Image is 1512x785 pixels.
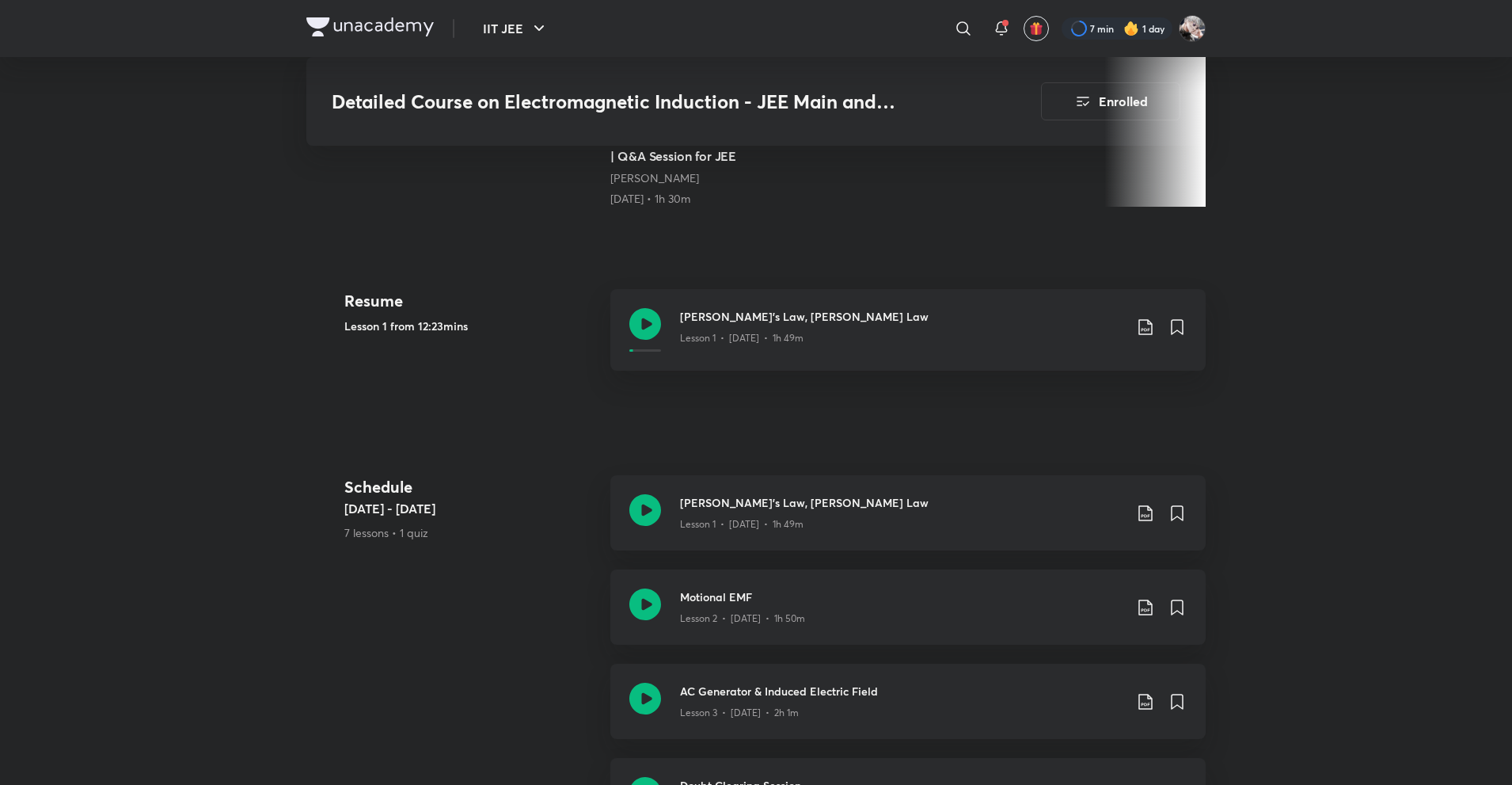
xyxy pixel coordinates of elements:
div: 31st May • 1h 30m [610,191,826,207]
h5: [DATE] - [DATE] [344,499,598,518]
button: Enrolled [1041,82,1180,120]
h3: [PERSON_NAME]'s Law, [PERSON_NAME] Law [680,494,1123,511]
img: Company Logo [306,17,434,36]
h5: Audio call with [PERSON_NAME] Sir | Q&A Session for JEE [610,128,826,166]
p: Lesson 2 • [DATE] • 1h 50m [680,612,805,626]
img: streak [1123,21,1139,36]
p: 7 lessons • 1 quiz [344,524,598,541]
img: Navin Raj [1179,15,1206,42]
button: avatar [1024,16,1049,41]
h4: Schedule [344,475,598,499]
a: Motional EMFLesson 2 • [DATE] • 1h 50m [610,570,1206,664]
div: Prateek Jain [610,170,826,186]
h4: Resume [344,289,598,313]
p: Lesson 1 • [DATE] • 1h 49m [680,331,803,345]
h3: [PERSON_NAME]'s Law, [PERSON_NAME] Law [680,308,1123,325]
a: Company Logo [306,17,434,40]
a: [PERSON_NAME]'s Law, [PERSON_NAME] LawLesson 1 • [DATE] • 1h 49m [610,475,1206,570]
a: [PERSON_NAME] [610,170,699,185]
p: Lesson 3 • [DATE] • 2h 1m [680,706,799,720]
a: [PERSON_NAME]'s Law, [PERSON_NAME] LawLesson 1 • [DATE] • 1h 49m [610,289,1206,390]
h5: Lesson 1 from 12:23mins [344,318,598,334]
img: avatar [1029,21,1043,36]
h3: Motional EMF [680,589,1123,605]
button: IIT JEE [473,13,558,44]
h3: AC Generator & Induced Electric Field [680,683,1123,699]
a: AC Generator & Induced Electric FieldLesson 3 • [DATE] • 2h 1m [610,664,1206,758]
p: Lesson 1 • [DATE] • 1h 49m [680,517,803,532]
h3: Detailed Course on Electromagnetic Induction - JEE Main and Advanced [332,90,952,113]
